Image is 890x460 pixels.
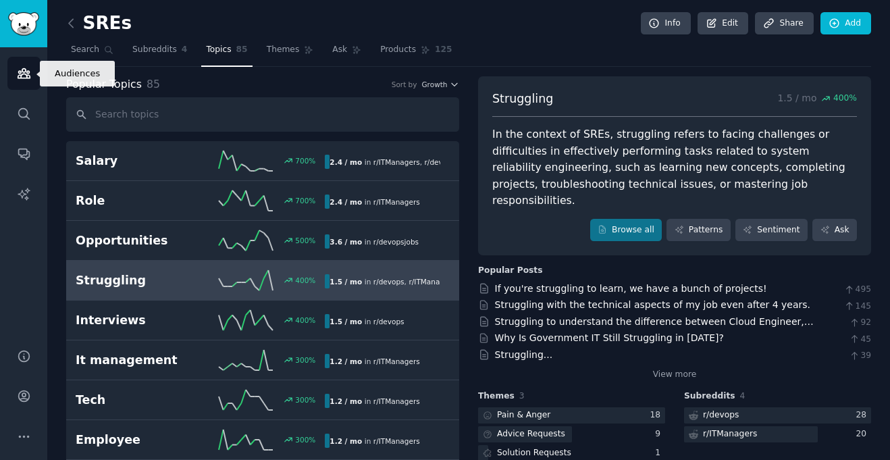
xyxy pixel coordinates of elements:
[236,44,248,56] span: 85
[295,196,315,205] div: 700 %
[425,158,470,166] span: r/ devopsjobs
[375,39,456,67] a: Products125
[421,80,447,89] span: Growth
[495,299,811,310] a: Struggling with the technical aspects of my job even after 4 years.
[740,391,745,401] span: 4
[495,283,767,294] a: If you're struggling to learn, we have a bunch of projects!
[325,314,409,328] div: in
[66,340,459,380] a: It management300%1.2 / moin r/ITManagers
[330,437,362,445] b: 1.2 / mo
[641,12,691,35] a: Info
[147,78,160,91] span: 85
[295,355,315,365] div: 300 %
[325,434,424,448] div: in
[373,317,404,326] span: r/ devops
[684,426,871,443] a: r/ITManagers20
[330,397,362,405] b: 1.2 / mo
[295,435,315,444] div: 300 %
[703,409,739,421] div: r/ devops
[666,219,730,242] a: Patterns
[66,380,459,420] a: Tech300%1.2 / moin r/ITManagers
[182,44,188,56] span: 4
[66,141,459,181] a: Salary700%2.4 / moin r/ITManagers,r/devopsjobs
[325,354,424,368] div: in
[66,181,459,221] a: Role700%2.4 / moin r/ITManagers
[330,317,362,326] b: 1.5 / mo
[66,221,459,261] a: Opportunities500%3.6 / moin r/devopsjobs
[833,93,857,105] span: 400 %
[76,432,201,449] h2: Employee
[478,407,665,424] a: Pain & Anger18
[698,12,748,35] a: Edit
[478,426,665,443] a: Advice Requests9
[262,39,319,67] a: Themes
[495,316,843,355] a: Struggling to understand the difference between Cloud Engineer, DevOps Engineer, Platform Enginee...
[495,332,724,343] a: Why Is Government IT Still Struggling in [DATE]?
[325,155,440,169] div: in
[66,261,459,301] a: Struggling400%1.5 / moin r/devops,r/ITManagers
[330,198,362,206] b: 2.4 / mo
[856,409,871,421] div: 28
[295,315,315,325] div: 400 %
[295,236,315,245] div: 500 %
[373,278,404,286] span: r/ devops
[332,44,347,56] span: Ask
[820,12,871,35] a: Add
[404,278,407,286] span: ,
[66,76,142,93] span: Popular Topics
[735,219,808,242] a: Sentiment
[755,12,813,35] a: Share
[66,13,132,34] h2: SREs
[492,91,553,107] span: Struggling
[650,409,665,421] div: 18
[325,234,423,249] div: in
[325,195,424,209] div: in
[703,428,757,440] div: r/ ITManagers
[421,80,459,89] button: Growth
[373,158,420,166] span: r/ ITManagers
[849,317,871,329] span: 92
[495,349,553,360] a: Struggling...
[373,198,420,206] span: r/ ITManagers
[777,91,857,107] p: 1.5 / mo
[380,44,416,56] span: Products
[653,369,697,381] a: View more
[478,390,515,403] span: Themes
[812,219,857,242] a: Ask
[373,357,420,365] span: r/ ITManagers
[76,272,201,289] h2: Struggling
[519,391,525,401] span: 3
[330,357,362,365] b: 1.2 / mo
[492,126,857,209] div: In the context of SREs, struggling refers to facing challenges or difficulties in effectively per...
[267,44,300,56] span: Themes
[684,390,735,403] span: Subreddits
[497,409,550,421] div: Pain & Anger
[373,238,419,246] span: r/ devopsjobs
[325,274,440,288] div: in
[66,97,459,132] input: Search topics
[330,278,362,286] b: 1.5 / mo
[76,153,201,170] h2: Salary
[76,312,201,329] h2: Interviews
[373,397,420,405] span: r/ ITManagers
[295,156,315,165] div: 700 %
[325,394,424,408] div: in
[201,39,252,67] a: Topics85
[330,158,362,166] b: 2.4 / mo
[8,12,39,36] img: GummySearch logo
[132,44,177,56] span: Subreddits
[420,158,422,166] span: ,
[849,350,871,362] span: 39
[76,232,201,249] h2: Opportunities
[295,276,315,285] div: 400 %
[328,39,366,67] a: Ask
[66,39,118,67] a: Search
[497,447,571,459] div: Solution Requests
[856,428,871,440] div: 20
[843,301,871,313] span: 145
[655,447,665,459] div: 1
[295,395,315,405] div: 300 %
[373,437,420,445] span: r/ ITManagers
[76,352,201,369] h2: It management
[849,334,871,346] span: 45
